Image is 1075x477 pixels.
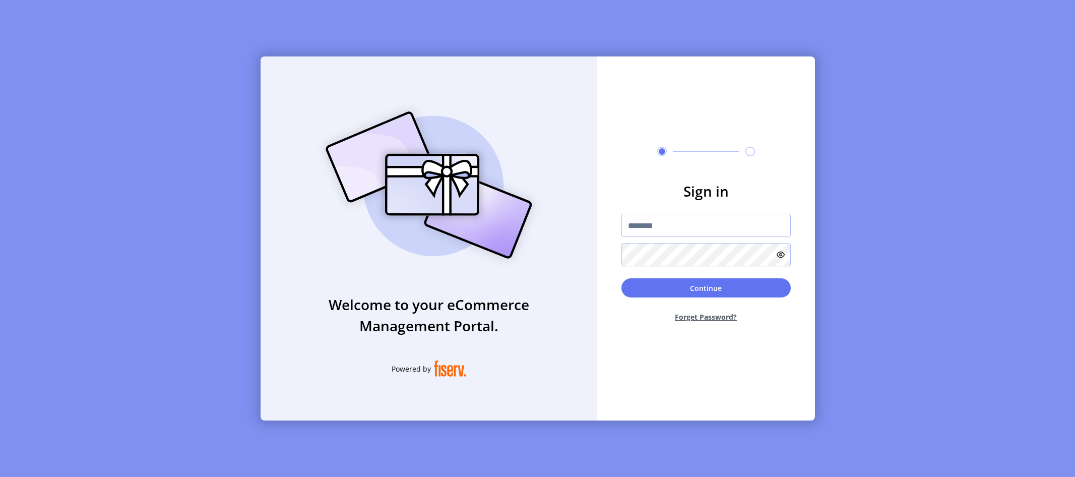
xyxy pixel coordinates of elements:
button: Continue [621,278,791,297]
h3: Sign in [621,181,791,202]
h3: Welcome to your eCommerce Management Portal. [261,294,597,336]
img: card_Illustration.svg [310,100,547,270]
button: Forget Password? [621,304,791,330]
span: Powered by [392,364,431,374]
